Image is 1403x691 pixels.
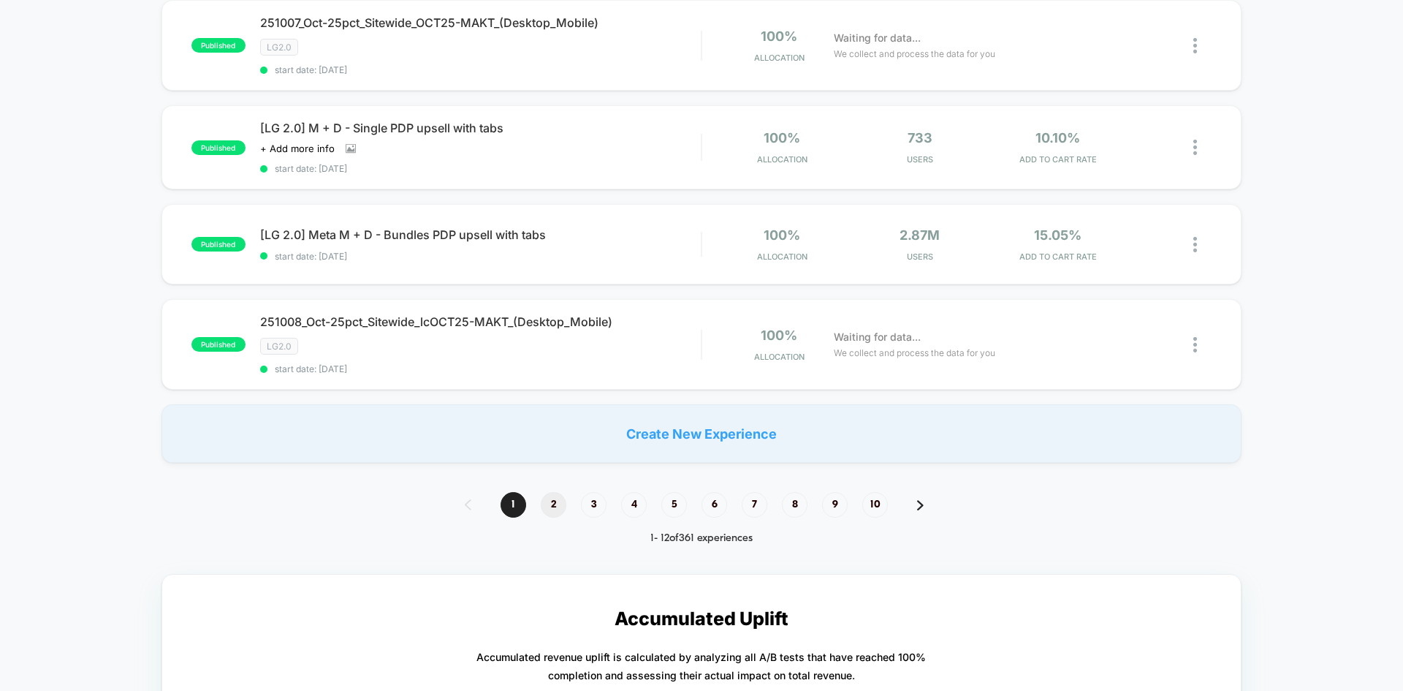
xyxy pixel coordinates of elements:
span: Waiting for data... [834,329,921,345]
span: [LG 2.0] M + D - Single PDP upsell with tabs [260,121,701,135]
span: 7 [742,492,767,518]
span: We collect and process the data for you [834,47,995,61]
span: Users [855,252,986,262]
div: 1 - 12 of 361 experiences [450,532,953,545]
span: 100% [761,328,797,343]
span: published [191,38,246,53]
span: published [191,337,246,352]
span: LG2.0 [260,39,298,56]
span: 100% [761,29,797,44]
span: Allocation [754,53,805,63]
span: 2.87M [900,227,940,243]
span: Waiting for data... [834,30,921,46]
p: Accumulated revenue uplift is calculated by analyzing all A/B tests that have reached 100% comple... [476,648,926,684]
img: close [1193,38,1197,53]
span: start date: [DATE] [260,363,701,374]
span: start date: [DATE] [260,64,701,75]
span: 15.05% [1034,227,1081,243]
span: Allocation [757,252,807,262]
img: close [1193,337,1197,352]
span: 2 [541,492,566,518]
span: [LG 2.0] Meta M + D - Bundles PDP upsell with tabs [260,227,701,242]
span: 733 [908,130,932,146]
span: + Add more info [260,143,335,154]
span: 3 [581,492,607,518]
span: Allocation [754,352,805,362]
span: 10 [862,492,888,518]
span: We collect and process the data for you [834,346,995,360]
p: Accumulated Uplift [615,608,788,630]
span: 4 [621,492,647,518]
span: 10.10% [1035,130,1080,146]
span: 251008_Oct-25pct_Sitewide_lcOCT25-MAKT_(Desktop_Mobile) [260,314,701,329]
span: published [191,237,246,252]
span: 251007_Oct-25pct_Sitewide_OCT25-MAKT_(Desktop_Mobile) [260,15,701,30]
span: LG2.0 [260,338,298,355]
span: ADD TO CART RATE [992,154,1123,165]
span: 1 [501,492,526,518]
span: start date: [DATE] [260,163,701,174]
span: 100% [764,227,800,243]
span: 9 [822,492,848,518]
span: 6 [701,492,727,518]
img: close [1193,140,1197,155]
span: published [191,140,246,155]
img: close [1193,237,1197,252]
span: Users [855,154,986,165]
span: ADD TO CART RATE [992,252,1123,262]
span: 100% [764,130,800,146]
span: 8 [782,492,807,518]
img: pagination forward [917,500,924,510]
div: Create New Experience [161,404,1242,463]
span: 5 [661,492,687,518]
span: Allocation [757,154,807,165]
span: start date: [DATE] [260,251,701,262]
